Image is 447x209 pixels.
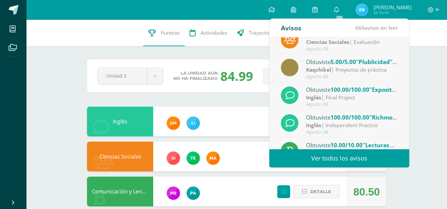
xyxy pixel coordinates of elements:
span: "Lecturas Achive" [363,141,412,149]
div: Ciencias Sociales [87,142,153,171]
div: Agosto 09 [306,46,398,52]
strong: Inglés [306,122,321,129]
div: | Evaluación [306,38,398,46]
div: Obtuviste en [306,141,398,149]
div: Agosto 08 [306,129,398,135]
span: Trayectoria [249,29,275,36]
img: 43d3dab8d13cc64d9a3940a0882a4dc3.png [187,152,200,165]
div: 80.50 [353,177,380,207]
span: "Richmond Platform" [369,114,428,121]
strong: Kaqchikel [306,66,331,73]
div: 84.99 [220,67,253,85]
span: 100.00/100.00 [331,114,369,121]
span: Actividades [201,29,227,36]
span: 5.00/5.00 [331,58,356,66]
div: Obtuviste en [306,113,398,122]
a: Actividades [185,20,232,46]
img: 0ed109ca12d1264537df69ef7edd7325.png [355,3,369,17]
span: avisos sin leer [355,24,398,31]
div: Comunicación y Lenguaje [87,177,153,206]
div: Agosto 08 [306,74,398,80]
div: | Independent Practice [306,122,398,129]
div: Inglés [87,107,153,136]
span: "Plublicidad" [356,58,397,66]
span: 100.00/100.00 [331,86,369,93]
span: [PERSON_NAME] [374,4,412,11]
span: Detalle [310,186,331,198]
a: Punteos [143,20,185,46]
div: Obtuviste en [306,57,398,66]
div: Agosto 08 [306,102,398,107]
div: Obtuviste en [306,85,398,94]
img: 27d1f5085982c2e99c83fb29c656b88a.png [167,117,180,130]
strong: Inglés [306,94,321,101]
img: 82db8514da6684604140fa9c57ab291b.png [187,117,200,130]
span: La unidad aún no ha finalizado [173,71,218,81]
img: 1e3c7f018e896ee8adc7065031dce62a.png [167,152,180,165]
span: Unidad 3 [106,68,139,84]
div: | Proyectos de práctica [306,66,398,74]
span: 660 [355,24,364,31]
span: Punteos [161,29,180,36]
a: Unidad 3 [98,68,163,84]
div: | Final Project [306,94,398,101]
span: Mi Perfil [374,10,412,16]
img: 53dbe22d98c82c2b31f74347440a2e81.png [187,187,200,200]
a: Trayectoria [232,20,280,46]
img: 266030d5bbfb4fab9f05b9da2ad38396.png [206,152,220,165]
button: Detalle [293,185,340,198]
img: 498c526042e7dcf1c615ebb741a80315.png [167,187,180,200]
span: 10.00/10.00 [331,141,363,149]
a: Ver todos los avisos [269,149,409,167]
strong: Ciencias Sociales [306,38,349,46]
div: Avisos [281,19,301,37]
